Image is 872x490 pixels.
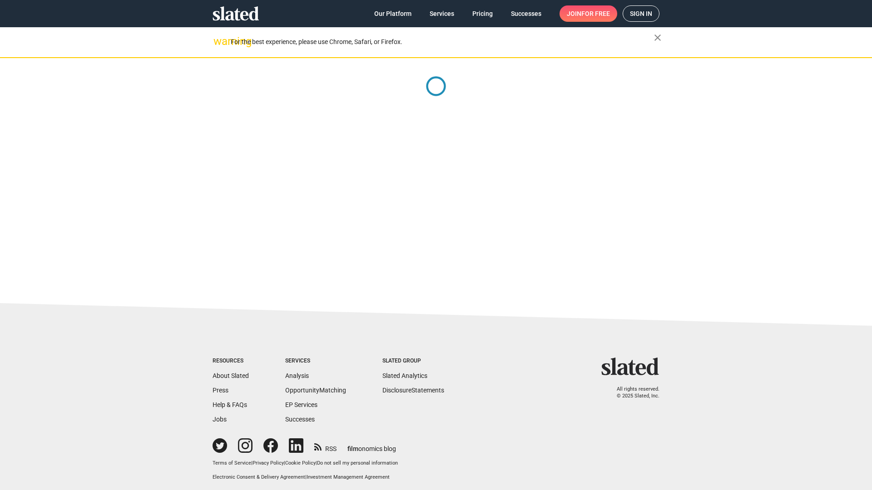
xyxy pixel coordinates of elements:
[567,5,610,22] span: Join
[285,401,317,408] a: EP Services
[285,387,346,394] a: OpportunityMatching
[213,387,228,394] a: Press
[285,358,346,365] div: Services
[285,416,315,423] a: Successes
[285,372,309,379] a: Analysis
[465,5,500,22] a: Pricing
[347,445,358,452] span: film
[213,401,247,408] a: Help & FAQs
[382,372,427,379] a: Slated Analytics
[422,5,461,22] a: Services
[213,474,305,480] a: Electronic Consent & Delivery Agreement
[382,358,444,365] div: Slated Group
[511,5,541,22] span: Successes
[560,5,617,22] a: Joinfor free
[382,387,444,394] a: DisclosureStatements
[305,474,307,480] span: |
[374,5,411,22] span: Our Platform
[367,5,419,22] a: Our Platform
[231,36,654,48] div: For the best experience, please use Chrome, Safari, or Firefox.
[347,437,396,453] a: filmonomics blog
[285,460,316,466] a: Cookie Policy
[307,474,390,480] a: Investment Management Agreement
[284,460,285,466] span: |
[213,460,251,466] a: Terms of Service
[316,460,317,466] span: |
[504,5,549,22] a: Successes
[652,32,663,43] mat-icon: close
[213,372,249,379] a: About Slated
[251,460,253,466] span: |
[430,5,454,22] span: Services
[317,460,398,467] button: Do not sell my personal information
[213,36,224,47] mat-icon: warning
[213,416,227,423] a: Jobs
[630,6,652,21] span: Sign in
[472,5,493,22] span: Pricing
[581,5,610,22] span: for free
[253,460,284,466] a: Privacy Policy
[607,386,659,399] p: All rights reserved. © 2025 Slated, Inc.
[314,439,337,453] a: RSS
[623,5,659,22] a: Sign in
[213,358,249,365] div: Resources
